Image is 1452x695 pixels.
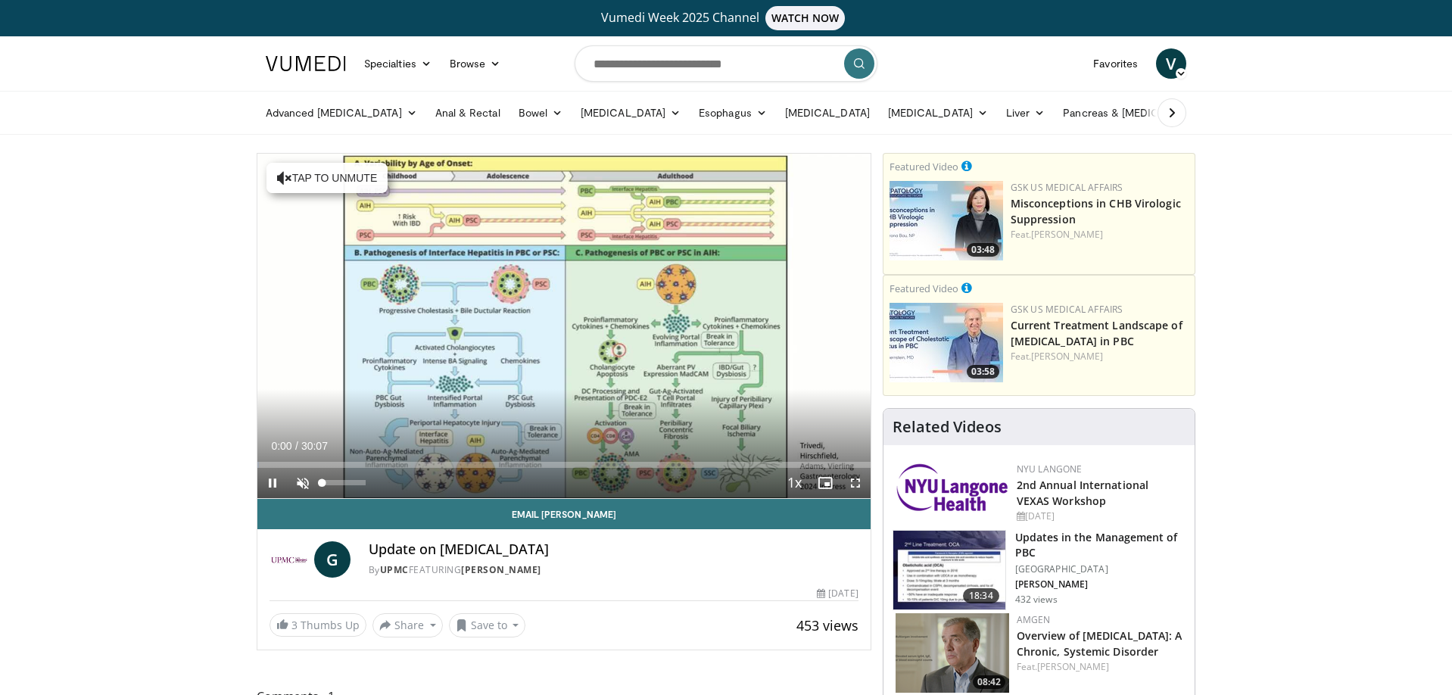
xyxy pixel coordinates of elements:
[369,541,858,558] h4: Update on [MEDICAL_DATA]
[1031,350,1103,363] a: [PERSON_NAME]
[890,282,958,295] small: Featured Video
[879,98,997,128] a: [MEDICAL_DATA]
[997,98,1054,128] a: Liver
[1017,510,1182,523] div: [DATE]
[1017,660,1182,674] div: Feat.
[461,563,541,576] a: [PERSON_NAME]
[322,480,365,485] div: Volume Level
[257,468,288,498] button: Pause
[575,45,877,82] input: Search topics, interventions
[268,6,1184,30] a: Vumedi Week 2025 ChannelWATCH NOW
[796,616,858,634] span: 453 views
[776,98,879,128] a: [MEDICAL_DATA]
[257,98,426,128] a: Advanced [MEDICAL_DATA]
[266,163,388,193] button: Tap to unmute
[301,440,328,452] span: 30:07
[896,613,1009,693] img: 40cb7efb-a405-4d0b-b01f-0267f6ac2b93.png.150x105_q85_crop-smart_upscale.png
[1011,303,1123,316] a: GSK US Medical Affairs
[1017,463,1083,475] a: NYU Langone
[372,613,443,637] button: Share
[890,303,1003,382] a: 03:58
[270,541,308,578] img: UPMC
[449,613,526,637] button: Save to
[967,243,999,257] span: 03:48
[369,563,858,577] div: By FEATURING
[896,613,1009,693] a: 08:42
[257,154,871,499] video-js: Video Player
[291,618,298,632] span: 3
[893,418,1002,436] h4: Related Videos
[1017,613,1051,626] a: Amgen
[1156,48,1186,79] a: V
[1011,181,1123,194] a: GSK US Medical Affairs
[257,499,871,529] a: Email [PERSON_NAME]
[890,181,1003,260] img: 59d1e413-5879-4b2e-8b0a-b35c7ac1ec20.jpg.150x105_q85_crop-smart_upscale.jpg
[810,468,840,498] button: Enable picture-in-picture mode
[1017,478,1148,508] a: 2nd Annual International VEXAS Workshop
[780,468,810,498] button: Playback Rate
[1017,628,1182,659] a: Overview of [MEDICAL_DATA]: A Chronic, Systemic Disorder
[1015,530,1186,560] h3: Updates in the Management of PBC
[1037,660,1109,673] a: [PERSON_NAME]
[890,160,958,173] small: Featured Video
[266,56,346,71] img: VuMedi Logo
[295,440,298,452] span: /
[1015,578,1186,591] p: [PERSON_NAME]
[765,6,846,30] span: WATCH NOW
[690,98,776,128] a: Esophagus
[426,98,509,128] a: Anal & Rectal
[509,98,572,128] a: Bowel
[893,530,1186,610] a: 18:34 Updates in the Management of PBC [GEOGRAPHIC_DATA] [PERSON_NAME] 432 views
[270,613,366,637] a: 3 Thumbs Up
[1015,594,1058,606] p: 432 views
[288,468,318,498] button: Unmute
[963,588,999,603] span: 18:34
[1054,98,1231,128] a: Pancreas & [MEDICAL_DATA]
[890,303,1003,382] img: 80648b2f-fef7-42cf-9147-40ea3e731334.jpg.150x105_q85_crop-smart_upscale.jpg
[441,48,510,79] a: Browse
[896,463,1009,513] img: a0ad12a5-d633-4be9-bd5d-b1253ff6f353.png.150x105_q85_autocrop_double_scale_upscale_version-0.2.png
[840,468,871,498] button: Fullscreen
[271,440,291,452] span: 0:00
[890,181,1003,260] a: 03:48
[314,541,351,578] a: G
[817,587,858,600] div: [DATE]
[1011,228,1189,242] div: Feat.
[1011,196,1181,226] a: Misconceptions in CHB Virologic Suppression
[973,675,1005,689] span: 08:42
[1084,48,1147,79] a: Favorites
[380,563,409,576] a: UPMC
[1011,318,1182,348] a: Current Treatment Landscape of [MEDICAL_DATA] in PBC
[1031,228,1103,241] a: [PERSON_NAME]
[967,365,999,379] span: 03:58
[257,462,871,468] div: Progress Bar
[1015,563,1186,575] p: [GEOGRAPHIC_DATA]
[572,98,690,128] a: [MEDICAL_DATA]
[1011,350,1189,363] div: Feat.
[355,48,441,79] a: Specialties
[893,531,1005,609] img: 5cf47cf8-5b4c-4c40-a1d9-4c8d132695a9.150x105_q85_crop-smart_upscale.jpg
